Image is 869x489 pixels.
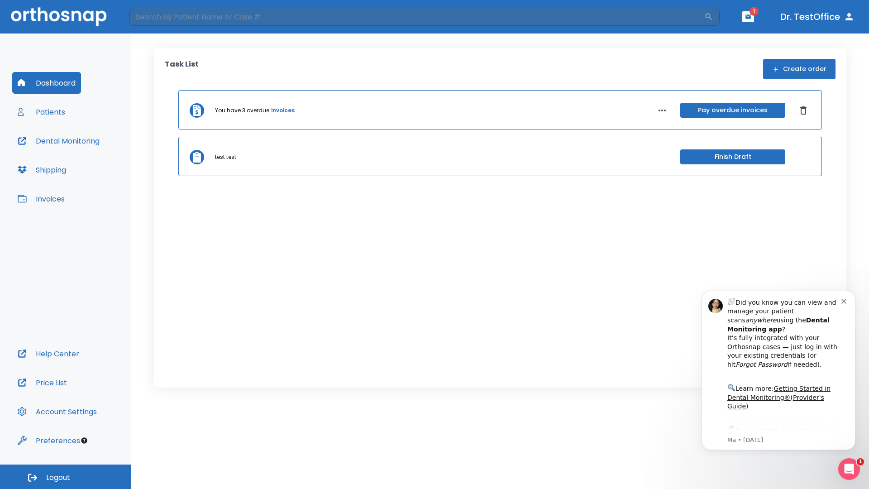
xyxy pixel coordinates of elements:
[857,458,864,465] span: 1
[750,7,759,16] span: 1
[777,9,858,25] button: Dr. TestOffice
[12,130,105,152] button: Dental Monitoring
[12,101,71,123] button: Patients
[12,430,86,451] button: Preferences
[80,436,88,445] div: Tooltip anchor
[11,7,107,26] img: Orthosnap
[39,142,153,188] div: Download the app: | ​ Let us know if you need help getting started!
[39,153,153,162] p: Message from Ma, sent 4w ago
[271,106,295,115] a: invoices
[215,106,269,115] p: You have 3 overdue
[12,372,72,393] button: Price List
[12,159,72,181] button: Shipping
[12,343,85,364] button: Help Center
[763,59,836,79] button: Create order
[12,401,102,422] button: Account Settings
[688,283,869,455] iframe: Intercom notifications message
[12,72,81,94] button: Dashboard
[215,153,236,161] p: test test
[12,188,70,210] button: Invoices
[153,14,161,21] button: Dismiss notification
[680,149,785,164] button: Finish Draft
[39,144,120,161] a: App Store
[165,59,199,79] p: Task List
[838,458,860,480] iframe: Intercom live chat
[129,8,704,26] input: Search by Patient Name or Case #
[46,473,70,483] span: Logout
[796,103,811,118] button: Dismiss
[680,103,785,118] button: Pay overdue invoices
